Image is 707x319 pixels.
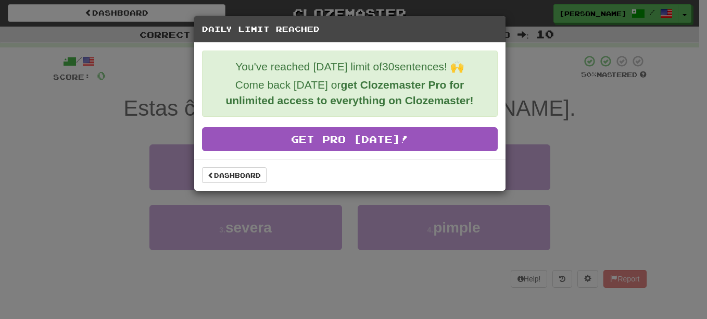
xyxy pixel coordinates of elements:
[225,79,473,106] strong: get Clozemaster Pro for unlimited access to everything on Clozemaster!
[210,59,489,75] p: You've reached [DATE] limit of 30 sentences! 🙌
[210,77,489,108] p: Come back [DATE] or
[202,24,498,34] h5: Daily Limit Reached
[202,167,267,183] a: Dashboard
[202,127,498,151] a: Get Pro [DATE]!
